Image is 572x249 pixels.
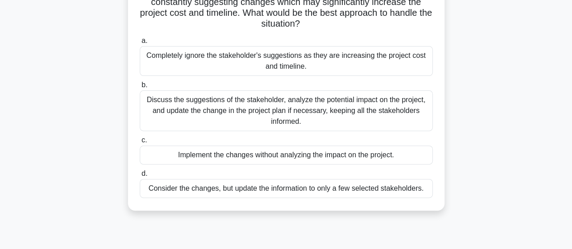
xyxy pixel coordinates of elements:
span: b. [142,81,147,89]
div: Discuss the suggestions of the stakeholder, analyze the potential impact on the project, and upda... [140,90,433,131]
div: Consider the changes, but update the information to only a few selected stakeholders. [140,179,433,198]
span: a. [142,37,147,44]
div: Implement the changes without analyzing the impact on the project. [140,146,433,164]
span: c. [142,136,147,144]
span: d. [142,169,147,177]
div: Completely ignore the stakeholder's suggestions as they are increasing the project cost and timel... [140,46,433,76]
